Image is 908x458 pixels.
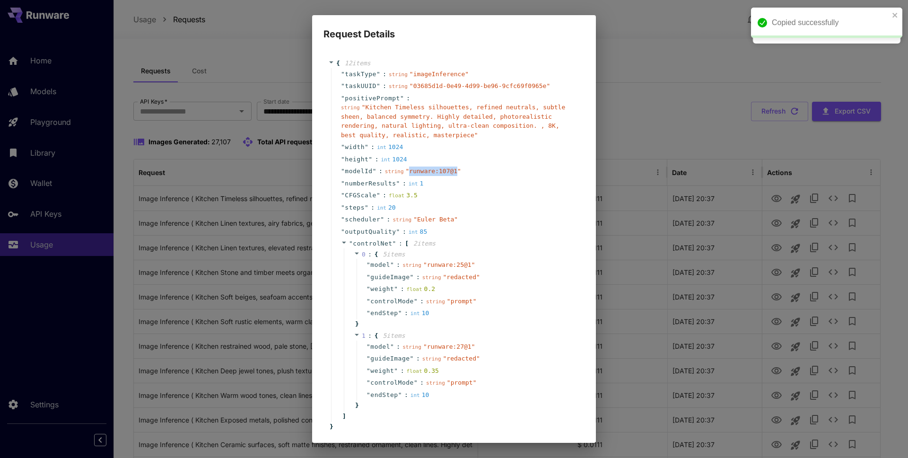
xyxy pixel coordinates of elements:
span: " runware:107@1 " [406,167,461,175]
div: 0.35 [406,366,438,376]
span: : [368,331,372,341]
span: string [389,83,408,89]
span: float [406,286,422,292]
span: " [390,343,394,350]
span: width [345,142,365,152]
span: 5 item s [383,251,405,258]
span: " [367,355,370,362]
span: string [341,105,360,111]
span: " 03685d1d-0e49-4d99-be96-9cfc69f0965e " [410,82,550,89]
span: " [367,343,370,350]
span: " redacted " [443,273,480,281]
span: " [341,180,345,187]
span: height [345,155,368,164]
span: " [367,261,370,268]
span: } [354,401,359,410]
span: " [341,167,345,175]
span: " [376,192,380,199]
span: model [370,342,390,352]
span: : [404,390,408,400]
span: 0 [362,251,366,258]
span: : [416,354,420,363]
span: string [402,344,421,350]
span: " [341,228,345,235]
div: 1024 [381,155,407,164]
span: outputQuality [345,227,396,237]
span: " runware:27@1 " [423,343,475,350]
span: : [375,155,379,164]
span: : [401,284,404,294]
span: " [367,285,370,292]
span: endStep [370,308,398,318]
div: 10 [410,308,429,318]
span: " [349,240,353,247]
span: int [377,205,386,211]
span: positivePrompt [345,94,400,103]
span: controlMode [370,297,414,306]
span: float [389,193,404,199]
div: 3.5 [389,191,418,200]
span: int [409,229,418,235]
span: : [396,260,400,270]
span: " [341,192,345,199]
span: int [410,310,420,317]
div: 20 [377,203,396,212]
span: : [379,167,383,176]
span: modelId [345,167,372,176]
span: : [396,342,400,352]
span: numberResults [345,179,396,188]
span: string [389,71,408,78]
span: int [409,181,418,187]
span: " [396,228,400,235]
span: " [341,95,345,102]
div: 1 [409,179,424,188]
span: string [422,356,441,362]
span: int [410,392,420,398]
span: } [328,422,333,432]
span: string [426,380,445,386]
span: : [371,142,375,152]
span: weight [370,284,394,294]
span: : [420,297,424,306]
span: " [365,143,368,150]
span: scheduler [345,215,380,224]
button: close [892,11,899,19]
span: string [393,217,411,223]
div: 1024 [377,142,403,152]
span: ] [341,412,346,421]
span: " [410,355,414,362]
span: " [394,367,398,374]
span: string [402,262,421,268]
div: 85 [409,227,428,237]
span: " [398,391,402,398]
span: taskType [345,70,376,79]
span: " [367,391,370,398]
span: : [399,239,402,248]
span: " [367,273,370,281]
span: string [426,299,445,305]
span: : [383,70,386,79]
span: " [410,273,414,281]
span: taskUUID [345,81,376,91]
span: controlNet [353,240,392,247]
span: 5 item s [383,332,405,339]
div: 0.2 [406,284,435,294]
span: " [367,309,370,317]
span: : [420,378,424,388]
span: " [398,309,402,317]
span: CFGScale [345,191,376,200]
span: " prompt " [447,379,477,386]
div: 10 [410,390,429,400]
span: " [414,298,418,305]
span: " runware:25@1 " [423,261,475,268]
span: " [380,216,384,223]
span: int [381,157,390,163]
span: : [401,366,404,376]
span: " [414,379,418,386]
span: : [406,94,410,103]
span: " [390,261,394,268]
span: guideImage [370,273,410,282]
span: steps [345,203,365,212]
span: float [406,368,422,374]
span: " imageInference " [410,70,469,78]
